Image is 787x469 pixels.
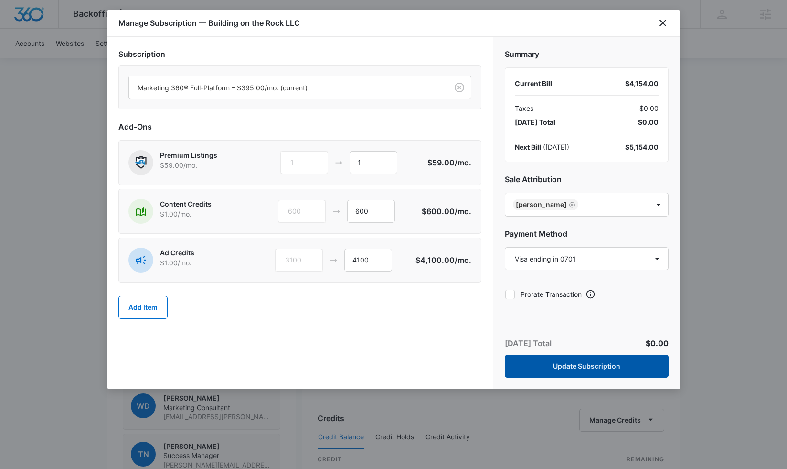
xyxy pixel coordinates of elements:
[625,142,659,152] div: $5,154.00
[505,228,669,240] h2: Payment Method
[455,207,471,216] span: /mo.
[567,201,575,208] div: Remove Tommy Nagel
[160,248,244,258] p: Ad Credits
[422,206,471,217] p: $600.00
[657,17,669,29] button: close
[118,296,168,319] button: Add Item
[646,338,669,348] span: $0.00
[638,117,659,127] span: $0.00
[639,103,659,113] span: $0.00
[505,355,669,378] button: Update Subscription
[160,199,244,209] p: Content Credits
[515,79,552,87] span: Current Bill
[505,174,669,185] h2: Sale Attribution
[515,103,533,113] span: Taxes
[516,201,567,208] div: [PERSON_NAME]
[455,255,471,265] span: /mo.
[344,249,392,272] input: 1
[160,209,244,219] p: $1.00 /mo.
[160,258,244,268] p: $1.00 /mo.
[505,48,669,60] h2: Summary
[160,160,244,170] p: $59.00 /mo.
[138,83,139,93] input: Subscription
[625,78,659,88] div: $4,154.00
[452,80,467,95] button: Clear
[426,157,471,168] p: $59.00
[515,143,541,151] span: Next Bill
[350,151,397,174] input: 1
[415,254,471,266] p: $4,100.00
[515,142,569,152] div: ( [DATE] )
[505,289,582,299] label: Prorate Transaction
[347,200,395,223] input: 1
[515,117,555,127] span: [DATE] Total
[505,338,552,349] p: [DATE] Total
[118,121,481,132] h2: Add-Ons
[455,158,471,167] span: /mo.
[118,17,300,29] h1: Manage Subscription — Building on the Rock LLC
[160,150,244,160] p: Premium Listings
[118,48,481,60] h2: Subscription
